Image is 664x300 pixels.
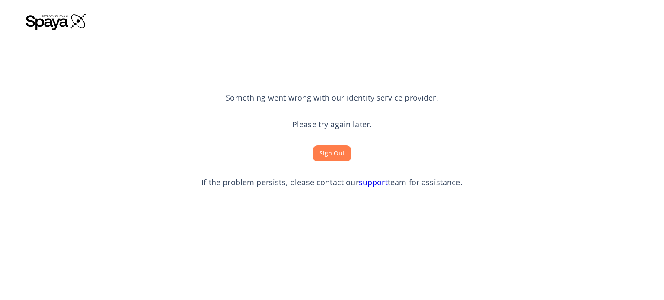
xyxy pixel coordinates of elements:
p: If the problem persists, please contact our team for assistance. [201,177,463,188]
a: support [359,177,388,187]
p: Please try again later. [292,119,372,130]
button: Sign Out [313,145,351,161]
p: Something went wrong with our identity service provider. [226,92,438,104]
img: Spaya logo [26,13,86,30]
